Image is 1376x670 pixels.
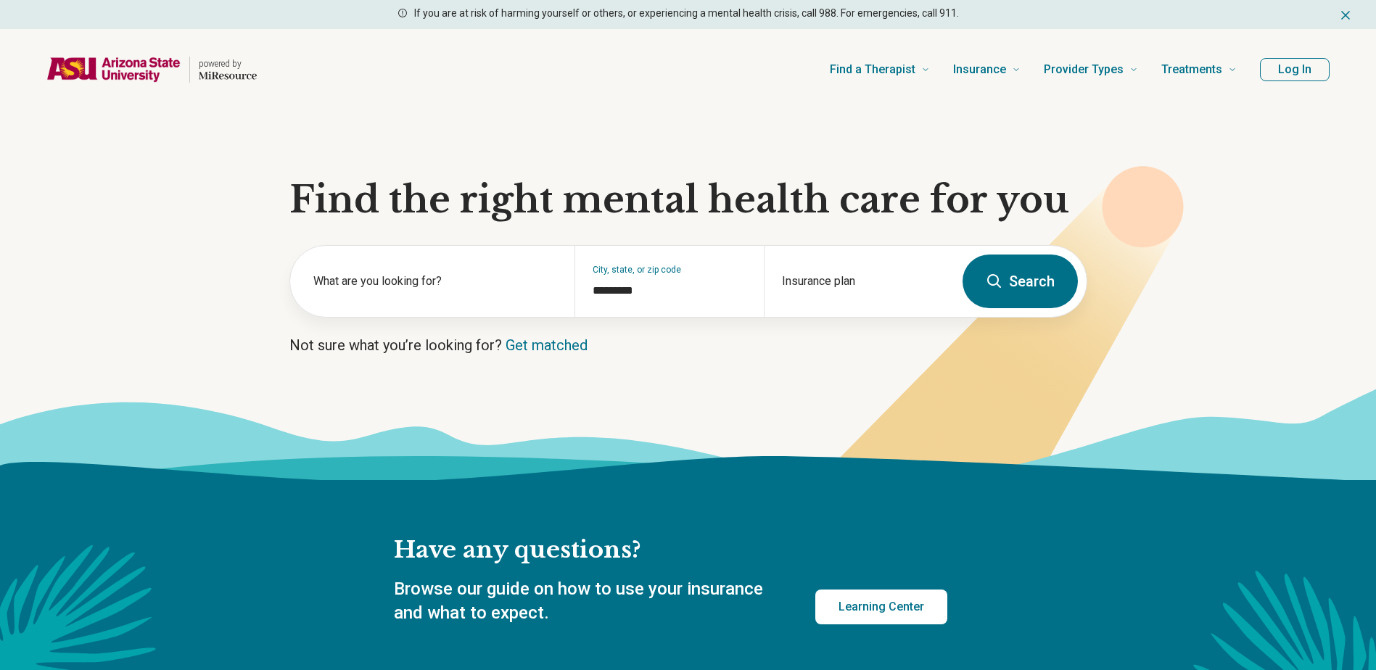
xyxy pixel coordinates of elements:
[953,59,1006,80] span: Insurance
[289,335,1087,355] p: Not sure what you’re looking for?
[414,6,959,21] p: If you are at risk of harming yourself or others, or experiencing a mental health crisis, call 98...
[1044,59,1124,80] span: Provider Types
[963,255,1078,308] button: Search
[1044,41,1138,99] a: Provider Types
[506,336,588,354] a: Get matched
[46,46,257,93] a: Home page
[289,178,1087,222] h1: Find the right mental health care for you
[1260,58,1330,81] button: Log In
[815,590,947,624] a: Learning Center
[830,59,915,80] span: Find a Therapist
[199,58,257,70] p: powered by
[1338,6,1353,23] button: Dismiss
[830,41,930,99] a: Find a Therapist
[394,535,947,566] h2: Have any questions?
[1161,41,1237,99] a: Treatments
[1161,59,1222,80] span: Treatments
[313,273,557,290] label: What are you looking for?
[394,577,780,626] p: Browse our guide on how to use your insurance and what to expect.
[953,41,1021,99] a: Insurance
